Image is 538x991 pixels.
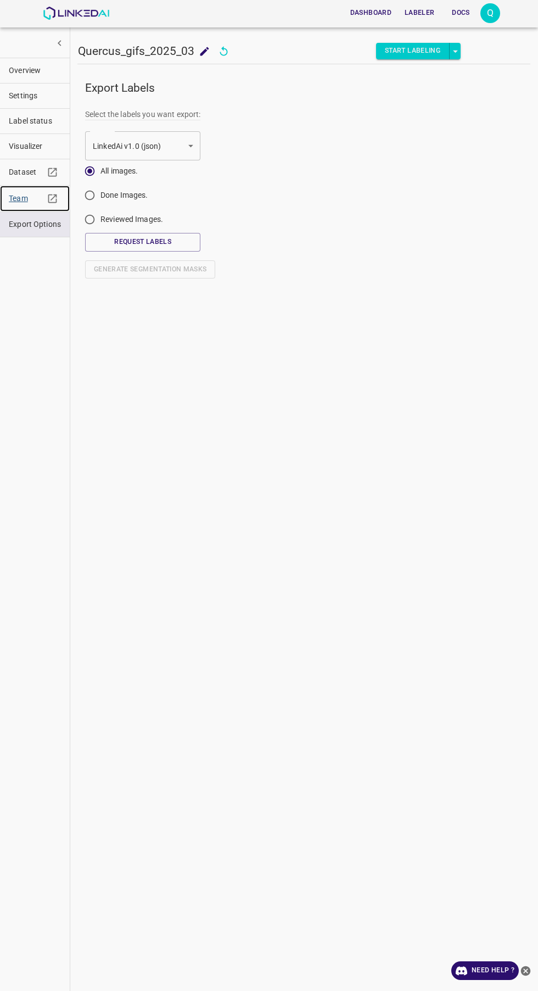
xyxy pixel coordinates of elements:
a: Labeler [398,2,441,24]
button: Start Labeling [376,43,450,59]
a: Need Help ? [451,961,519,980]
span: Label status [9,115,61,127]
div: LinkedAi v1.0 (json) [85,131,200,160]
button: select role [450,43,461,59]
button: Request Labels [85,233,200,251]
button: add to shopping cart [194,41,215,62]
button: Dashboard [346,4,396,22]
div: Q [480,3,500,23]
h5: Export Labels [85,80,523,96]
span: All images. [100,165,138,177]
span: Visualizer [9,141,61,152]
span: Settings [9,90,61,102]
span: Export Options [9,219,61,230]
span: Done Images. [100,190,148,201]
a: Docs [441,2,480,24]
legend: Select the labels you want export: [85,109,200,120]
button: Labeler [400,4,439,22]
span: Reviewed Images. [100,214,163,225]
img: LinkedAI [43,7,109,20]
button: close-help [519,961,533,980]
button: show more [49,33,70,53]
span: Team [9,193,44,204]
h5: Quercus_gifs_2025_03 [78,43,194,59]
a: Dashboard [344,2,398,24]
span: Overview [9,65,61,76]
div: split button [376,43,461,59]
button: Docs [443,4,478,22]
span: Dataset [9,166,44,178]
button: Open settings [480,3,500,23]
